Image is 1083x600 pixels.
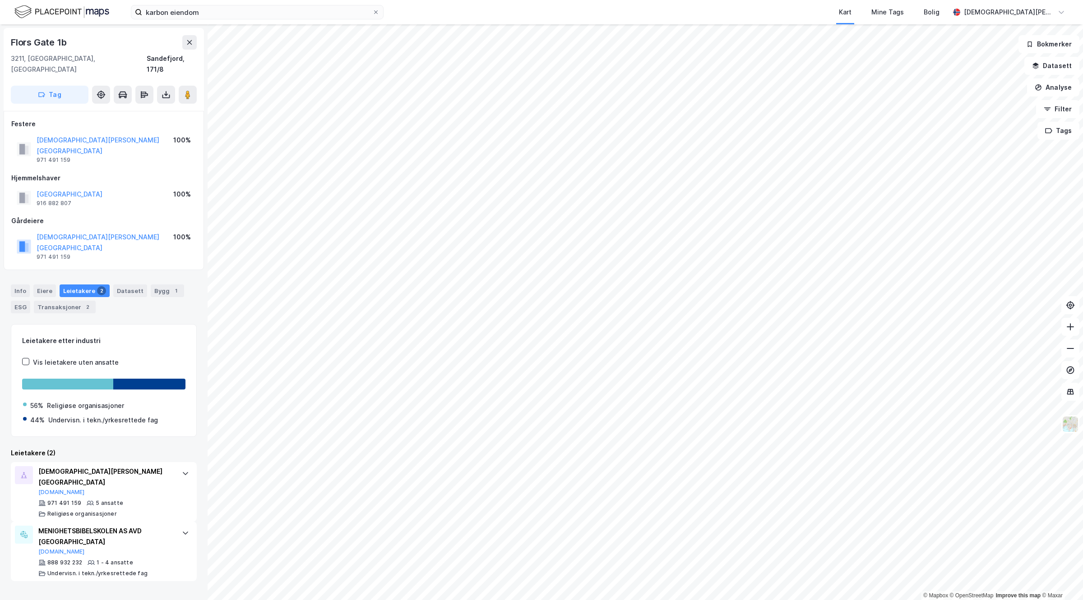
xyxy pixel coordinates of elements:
button: Analyse [1027,78,1079,96]
div: 971 491 159 [47,499,81,507]
img: logo.f888ab2527a4732fd821a326f86c7f29.svg [14,4,109,20]
div: Leietakere (2) [11,448,197,458]
div: 888 932 232 [47,559,82,566]
button: Bokmerker [1018,35,1079,53]
div: Mine Tags [871,7,904,18]
div: Eiere [33,284,56,297]
div: 100% [173,135,191,146]
div: 971 491 159 [37,156,70,164]
div: Datasett [113,284,147,297]
button: Tags [1037,122,1079,140]
div: 5 ansatte [96,499,123,507]
div: 44% [30,415,45,426]
div: 916 882 807 [37,200,71,207]
div: Festere [11,119,196,129]
button: Filter [1036,100,1079,118]
div: Vis leietakere uten ansatte [33,357,119,368]
div: Undervisn. i tekn./yrkesrettede fag [48,415,158,426]
div: 2 [83,302,92,311]
div: Undervisn. i tekn./yrkesrettede fag [47,570,148,577]
div: 1 [171,286,180,295]
div: 3211, [GEOGRAPHIC_DATA], [GEOGRAPHIC_DATA] [11,53,147,75]
button: Datasett [1024,57,1079,75]
img: Z [1062,416,1079,433]
div: Sandefjord, 171/8 [147,53,197,75]
div: 100% [173,189,191,200]
div: Bolig [924,7,940,18]
div: Gårdeiere [11,215,196,226]
div: Leietakere etter industri [22,335,185,346]
div: Flors Gate 1b [11,35,68,50]
div: Bygg [151,284,184,297]
div: 56% [30,400,43,411]
input: Søk på adresse, matrikkel, gårdeiere, leietakere eller personer [142,5,372,19]
a: OpenStreetMap [950,592,994,599]
button: [DOMAIN_NAME] [38,548,85,555]
div: Kart [839,7,852,18]
div: Transaksjoner [34,301,96,313]
div: MENIGHETSBIBELSKOLEN AS AVD [GEOGRAPHIC_DATA] [38,526,173,547]
div: 1 - 4 ansatte [97,559,133,566]
a: Mapbox [923,592,948,599]
div: Info [11,284,30,297]
iframe: Chat Widget [1038,557,1083,600]
button: Tag [11,86,88,104]
div: Religiøse organisasjoner [47,510,117,518]
div: Religiøse organisasjoner [47,400,124,411]
div: [DEMOGRAPHIC_DATA][PERSON_NAME][GEOGRAPHIC_DATA] [38,466,173,488]
div: Hjemmelshaver [11,173,196,183]
div: Leietakere [60,284,110,297]
div: [DEMOGRAPHIC_DATA][PERSON_NAME] [964,7,1054,18]
div: 100% [173,232,191,243]
div: ESG [11,301,30,313]
div: 971 491 159 [37,253,70,261]
a: Improve this map [996,592,1041,599]
button: [DOMAIN_NAME] [38,489,85,496]
div: 2 [97,286,106,295]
